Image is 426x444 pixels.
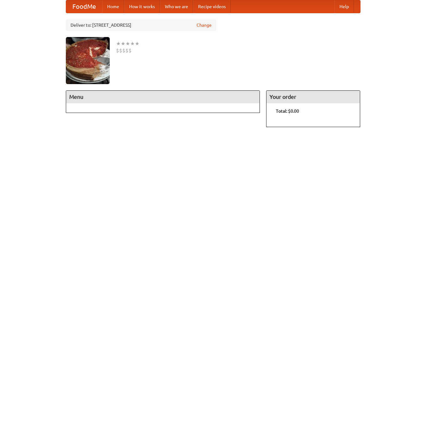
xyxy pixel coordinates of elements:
a: Change [197,22,212,28]
li: ★ [121,40,125,47]
a: Recipe videos [193,0,231,13]
b: Total: $0.00 [276,109,299,114]
a: FoodMe [66,0,102,13]
h4: Your order [266,91,360,103]
li: ★ [130,40,135,47]
li: ★ [125,40,130,47]
li: ★ [135,40,139,47]
li: $ [129,47,132,54]
a: Who we are [160,0,193,13]
li: $ [122,47,125,54]
li: $ [125,47,129,54]
li: $ [119,47,122,54]
h4: Menu [66,91,260,103]
a: How it works [124,0,160,13]
a: Home [102,0,124,13]
img: angular.jpg [66,37,110,84]
li: ★ [116,40,121,47]
a: Help [334,0,354,13]
div: Deliver to: [STREET_ADDRESS] [66,19,216,31]
li: $ [116,47,119,54]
